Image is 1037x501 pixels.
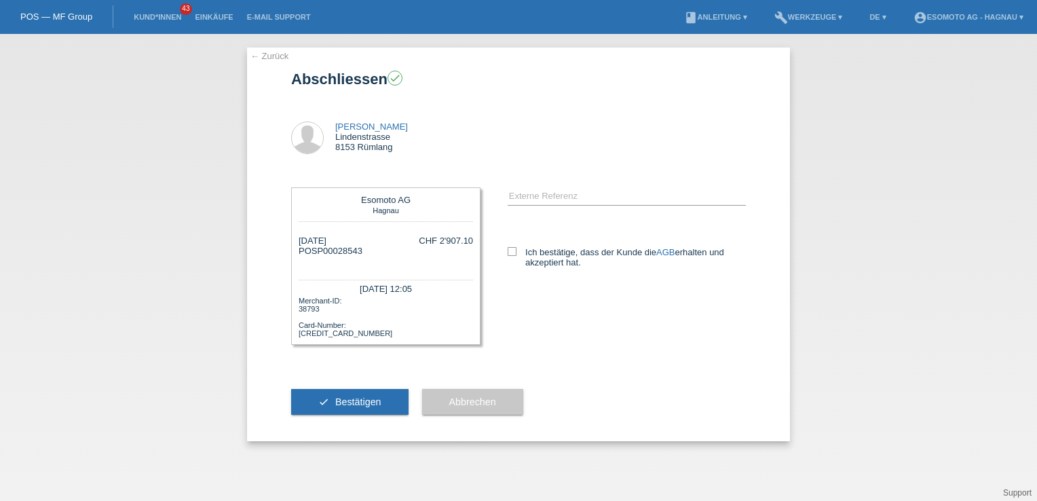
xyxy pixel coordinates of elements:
[302,195,470,205] div: Esomoto AG
[335,122,408,152] div: Lindenstrasse 8153 Rümlang
[335,122,408,132] a: [PERSON_NAME]
[302,205,470,215] div: Hagnau
[335,396,381,407] span: Bestätigen
[291,389,409,415] button: check Bestätigen
[656,247,675,257] a: AGB
[188,13,240,21] a: Einkäufe
[508,247,746,267] label: Ich bestätige, dass der Kunde die erhalten und akzeptiert hat.
[907,13,1030,21] a: account_circleEsomoto AG - Hagnau ▾
[684,11,698,24] i: book
[1003,488,1032,498] a: Support
[291,71,746,88] h1: Abschliessen
[180,3,192,15] span: 43
[127,13,188,21] a: Kund*innen
[318,396,329,407] i: check
[419,236,473,246] div: CHF 2'907.10
[299,236,362,266] div: [DATE] POSP00028543
[389,72,401,84] i: check
[449,396,496,407] span: Abbrechen
[240,13,318,21] a: E-Mail Support
[299,295,473,337] div: Merchant-ID: 38793 Card-Number: [CREDIT_CARD_NUMBER]
[250,51,288,61] a: ← Zurück
[768,13,850,21] a: buildWerkzeuge ▾
[677,13,754,21] a: bookAnleitung ▾
[774,11,788,24] i: build
[299,280,473,295] div: [DATE] 12:05
[422,389,523,415] button: Abbrechen
[863,13,892,21] a: DE ▾
[913,11,927,24] i: account_circle
[20,12,92,22] a: POS — MF Group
